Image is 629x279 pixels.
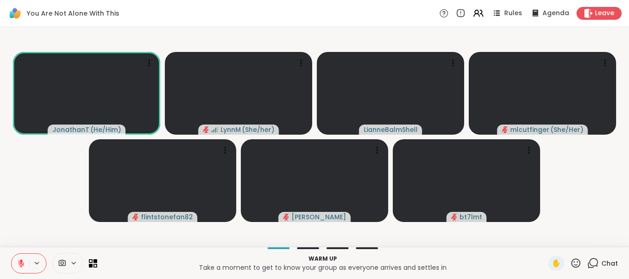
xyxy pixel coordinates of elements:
p: Warm up [103,255,542,263]
span: audio-muted [502,126,508,133]
span: LynnM [221,125,241,134]
span: Chat [601,259,618,268]
span: audio-muted [283,214,290,220]
span: audio-muted [451,214,458,220]
span: Leave [595,9,614,18]
span: audio-muted [133,214,139,220]
span: ( She/her ) [242,125,274,134]
img: ShareWell Logomark [7,6,23,21]
span: mlcutfinger [510,125,549,134]
span: [PERSON_NAME] [291,212,346,222]
span: ( He/Him ) [90,125,121,134]
span: Agenda [542,9,569,18]
p: Take a moment to get to know your group as everyone arrives and settles in [103,263,542,272]
span: You Are Not Alone With This [27,9,119,18]
span: bt7lmt [460,212,482,222]
span: LianneBalmShell [364,125,418,134]
span: Rules [504,9,522,18]
span: flintstonefan82 [141,212,193,222]
span: ✋ [552,258,561,269]
span: ( She/Her ) [550,125,583,134]
span: audio-muted [203,126,210,133]
span: JonathanT [52,125,89,134]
